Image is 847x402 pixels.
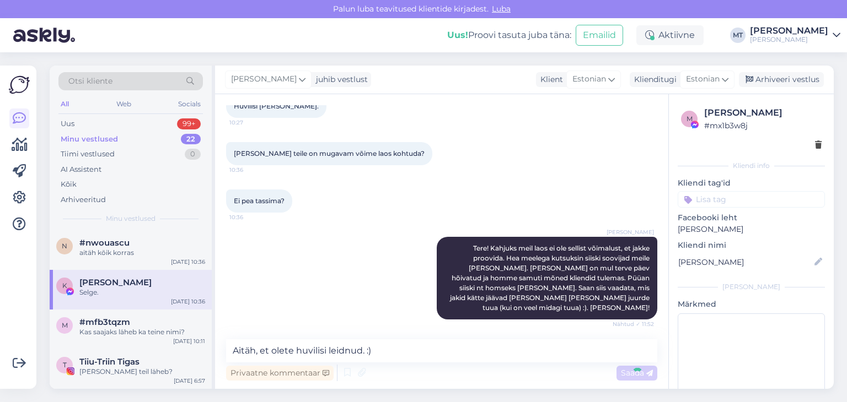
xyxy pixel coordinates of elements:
span: 10:36 [229,213,271,221]
div: Klient [536,74,563,85]
span: T [63,361,67,369]
span: Huvilisi [PERSON_NAME]. [234,102,319,110]
span: #nwouascu [79,238,130,248]
span: Tere! Kahjuks meil laos ei ole sellist võimalust, et jakke proovida. Hea meelega kutsuksin siiski... [450,244,651,312]
div: [PERSON_NAME] [750,35,828,44]
div: [DATE] 10:36 [171,297,205,306]
div: Arhiveeritud [61,194,106,205]
div: Kõik [61,179,77,190]
div: 0 [185,149,201,160]
div: Kliendi info [678,161,825,171]
div: [DATE] 6:57 [174,377,205,385]
span: [PERSON_NAME] [231,73,297,85]
b: Uus! [447,30,468,40]
span: #mfb3tqzm [79,317,130,327]
div: [PERSON_NAME] [750,26,828,35]
p: Kliendi tag'id [678,177,825,189]
p: Märkmed [678,298,825,310]
div: 22 [181,134,201,145]
div: [PERSON_NAME] [678,282,825,292]
div: Proovi tasuta juba täna: [447,29,571,42]
span: Otsi kliente [68,75,112,87]
div: All [58,97,71,111]
div: juhib vestlust [312,74,368,85]
div: Kas saajaks läheb ka teine nimi? [79,327,205,337]
span: n [62,242,67,250]
p: Kliendi nimi [678,240,825,251]
span: 10:36 [229,166,271,174]
span: Katrin Katrin [79,278,152,287]
div: Aktiivne [636,25,704,45]
div: Web [114,97,133,111]
span: K [62,281,67,290]
span: [PERSON_NAME] [607,228,654,236]
span: m [62,321,68,329]
div: AI Assistent [61,164,101,175]
div: Socials [176,97,203,111]
div: [DATE] 10:11 [173,337,205,345]
img: Askly Logo [9,74,30,95]
div: Klienditugi [630,74,677,85]
span: Estonian [686,73,720,85]
span: m [687,115,693,123]
div: # mx1b3w8j [704,119,822,132]
div: 99+ [177,118,201,129]
span: Tiiu-Triin Tigas [79,357,140,367]
button: Emailid [576,25,623,46]
div: Selge. [79,287,205,297]
input: Lisa nimi [678,256,812,268]
span: Nähtud ✓ 11:52 [613,320,654,328]
div: [DATE] 10:36 [171,258,205,266]
span: Minu vestlused [106,214,156,224]
div: aitäh kõik korras [79,248,205,258]
div: Tiimi vestlused [61,149,115,160]
span: Luba [489,4,514,14]
p: Facebooki leht [678,212,825,224]
span: 10:27 [229,118,271,127]
span: [PERSON_NAME] teile on mugavam võime laos kohtuda? [234,149,425,157]
span: Estonian [572,73,606,85]
div: [PERSON_NAME] [704,106,822,119]
div: Arhiveeri vestlus [739,72,824,87]
div: Minu vestlused [61,134,118,145]
a: [PERSON_NAME][PERSON_NAME] [750,26,840,44]
div: [PERSON_NAME] teil läheb? [79,367,205,377]
div: MT [730,28,746,43]
div: Uus [61,118,74,129]
span: Ei pea tassima? [234,197,285,205]
input: Lisa tag [678,191,825,208]
p: [PERSON_NAME] [678,224,825,235]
